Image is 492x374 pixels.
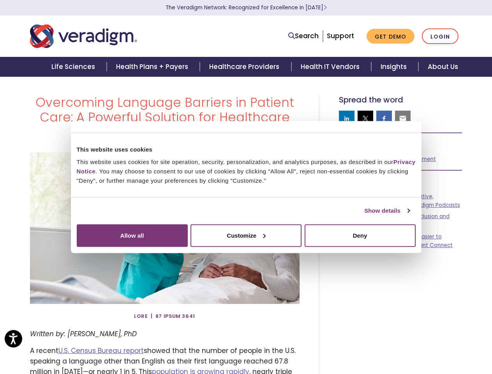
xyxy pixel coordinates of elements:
a: Life Sciences [42,57,107,77]
img: twitter sharing button [362,115,369,122]
a: Health Plans + Payers [107,57,200,77]
button: Allow all [77,224,188,247]
h5: Spread the word [339,95,462,104]
a: Support [327,31,354,41]
img: email sharing button [399,115,407,122]
a: About Us [418,57,467,77]
span: Learn More [323,4,327,11]
a: U.S. Census Bureau report [58,346,144,355]
a: Privacy Notice [77,158,416,174]
button: Deny [305,224,416,247]
a: Login [422,28,458,44]
a: The Veradigm Network: Recognized for Excellence in [DATE]Learn More [166,4,327,11]
div: This website uses cookies [77,145,416,154]
em: Written by: [PERSON_NAME], PhD [30,329,137,339]
a: Insights [371,57,418,77]
a: Get Demo [367,29,414,44]
a: Health IT Vendors [291,57,371,77]
div: This website uses cookies for site operation, security, personalization, and analytics purposes, ... [77,157,416,185]
button: Customize [190,224,302,247]
h1: Overcoming Language Barriers in Patient Care: A Powerful Solution for Healthcare Providers [30,95,300,140]
img: facebook sharing button [380,115,388,122]
a: Healthcare Providers [200,57,291,77]
a: Search [288,31,319,41]
span: Lore | 87 Ipsum 3641 [134,310,195,323]
a: Show details [364,206,409,215]
img: linkedin sharing button [343,115,351,122]
img: Veradigm logo [30,23,137,49]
